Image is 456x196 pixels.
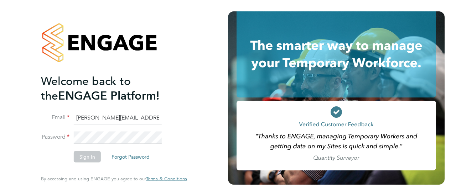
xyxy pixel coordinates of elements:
[41,176,187,182] span: By accessing and using ENGAGE you agree to our
[74,111,162,124] input: Enter your work email...
[106,151,155,163] button: Forgot Password
[74,151,101,163] button: Sign In
[41,74,131,102] span: Welcome back to the
[146,176,187,182] a: Terms & Conditions
[41,133,69,141] label: Password
[41,74,180,103] h2: ENGAGE Platform!
[41,113,69,121] label: Email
